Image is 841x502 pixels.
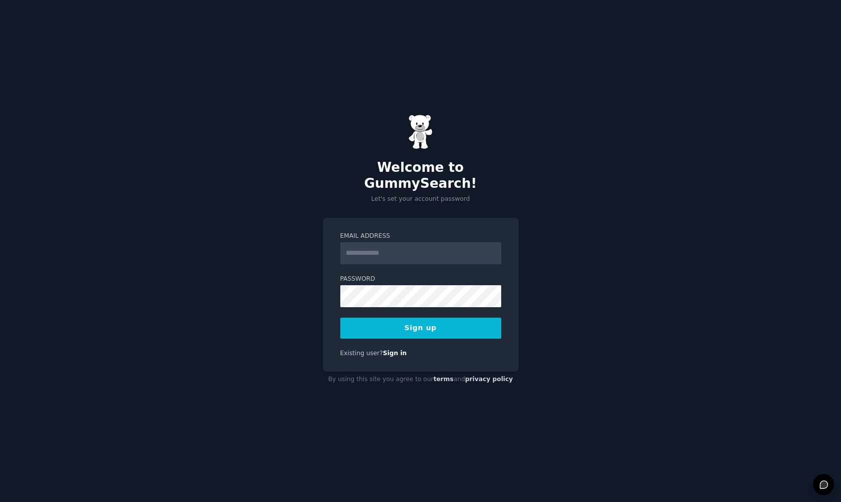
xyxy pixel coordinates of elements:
img: Gummy Bear [408,114,433,149]
span: Existing user? [340,350,383,357]
button: Sign up [340,318,501,339]
label: Password [340,275,501,284]
a: terms [433,376,453,383]
div: By using this site you agree to our and [323,372,519,388]
label: Email Address [340,232,501,241]
h2: Welcome to GummySearch! [323,160,519,191]
a: privacy policy [465,376,513,383]
p: Let's set your account password [323,195,519,204]
a: Sign in [383,350,407,357]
